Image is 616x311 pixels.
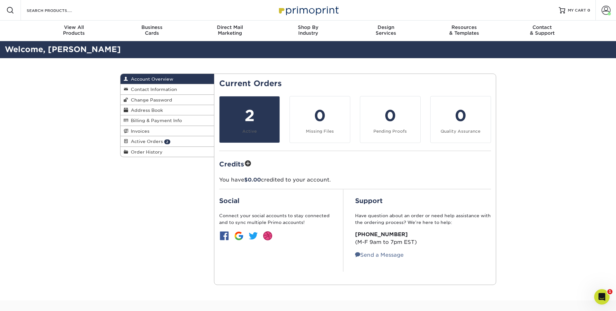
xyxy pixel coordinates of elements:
[219,159,491,169] h2: Credits
[276,3,340,17] img: Primoprint
[113,24,191,30] span: Business
[263,231,273,241] img: btn-dribbble.jpg
[355,252,404,258] a: Send a Message
[355,231,408,237] strong: [PHONE_NUMBER]
[219,197,332,205] h2: Social
[503,24,581,36] div: & Support
[347,24,425,36] div: Services
[594,289,610,305] iframe: Intercom live chat
[269,24,347,30] span: Shop By
[294,104,346,127] div: 0
[113,21,191,41] a: BusinessCards
[290,96,350,143] a: 0 Missing Files
[568,8,586,13] span: MY CART
[607,289,612,294] span: 1
[121,115,214,126] a: Billing & Payment Info
[219,79,491,88] h2: Current Orders
[425,24,503,36] div: & Templates
[248,231,258,241] img: btn-twitter.jpg
[128,129,149,134] span: Invoices
[503,24,581,30] span: Contact
[121,84,214,94] a: Contact Information
[191,24,269,36] div: Marketing
[503,21,581,41] a: Contact& Support
[355,231,491,246] p: (M-F 9am to 7pm EST)
[347,24,425,30] span: Design
[587,8,590,13] span: 0
[121,147,214,157] a: Order History
[113,24,191,36] div: Cards
[347,21,425,41] a: DesignServices
[269,24,347,36] div: Industry
[128,108,163,113] span: Address Book
[425,24,503,30] span: Resources
[191,24,269,30] span: Direct Mail
[430,96,491,143] a: 0 Quality Assurance
[425,21,503,41] a: Resources& Templates
[128,76,173,82] span: Account Overview
[121,136,214,147] a: Active Orders 2
[269,21,347,41] a: Shop ByIndustry
[121,126,214,136] a: Invoices
[35,21,113,41] a: View AllProducts
[128,118,182,123] span: Billing & Payment Info
[234,231,244,241] img: btn-google.jpg
[373,129,407,134] small: Pending Proofs
[128,149,163,155] span: Order History
[2,291,55,309] iframe: Google Customer Reviews
[355,212,491,226] p: Have question about an order or need help assistance with the ordering process? We’re here to help:
[35,24,113,30] span: View All
[35,24,113,36] div: Products
[219,212,332,226] p: Connect your social accounts to stay connected and to sync multiple Primo accounts!
[244,177,261,183] span: $0.00
[360,96,421,143] a: 0 Pending Proofs
[434,104,487,127] div: 0
[364,104,416,127] div: 0
[128,87,177,92] span: Contact Information
[128,139,163,144] span: Active Orders
[191,21,269,41] a: Direct MailMarketing
[306,129,334,134] small: Missing Files
[121,74,214,84] a: Account Overview
[219,176,491,184] p: You have credited to your account.
[441,129,480,134] small: Quality Assurance
[128,97,172,102] span: Change Password
[219,231,229,241] img: btn-facebook.jpg
[355,197,491,205] h2: Support
[219,96,280,143] a: 2 Active
[26,6,89,14] input: SEARCH PRODUCTS.....
[164,139,170,144] span: 2
[121,105,214,115] a: Address Book
[223,104,276,127] div: 2
[242,129,257,134] small: Active
[121,95,214,105] a: Change Password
